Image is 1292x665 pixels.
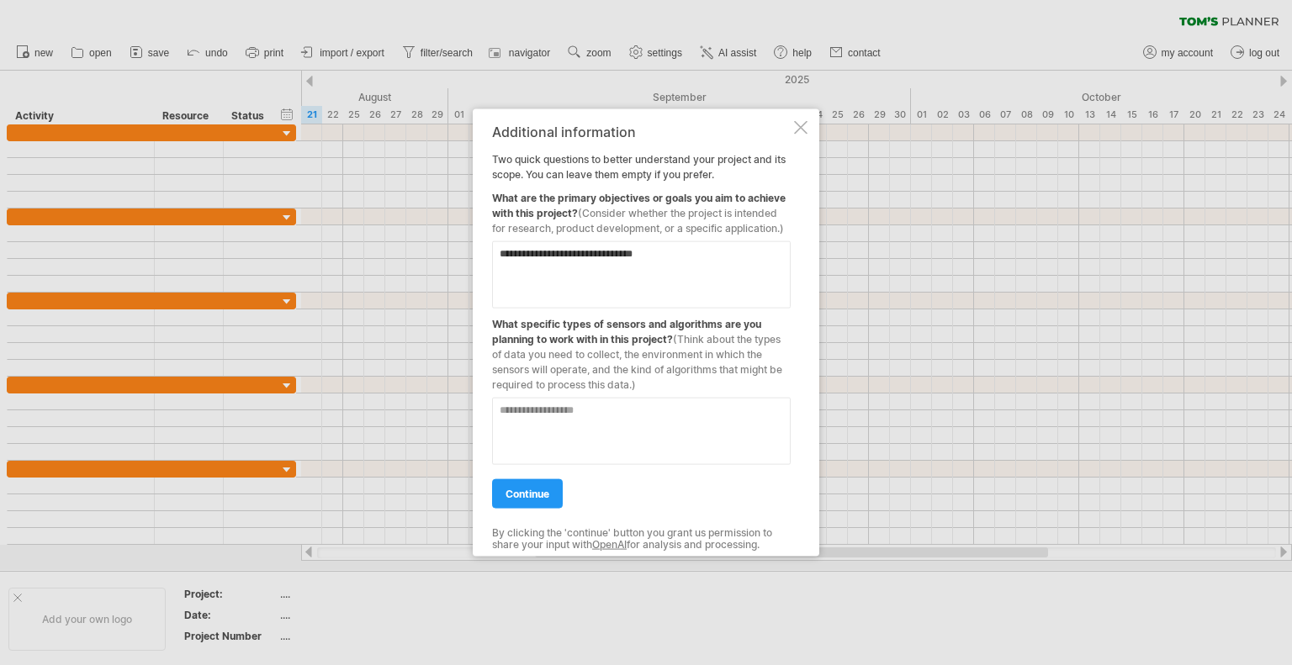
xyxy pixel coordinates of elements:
[492,124,791,139] div: Additional information
[492,182,791,235] div: What are the primary objectives or goals you aim to achieve with this project?
[492,308,791,392] div: What specific types of sensors and algorithms are you planning to work with in this project?
[592,538,627,551] a: OpenAI
[492,526,791,551] div: By clicking the 'continue' button you grant us permission to share your input with for analysis a...
[506,487,549,499] span: continue
[492,124,791,541] div: Two quick questions to better understand your project and its scope. You can leave them empty if ...
[492,206,784,234] span: (Consider whether the project is intended for research, product development, or a specific applic...
[492,478,563,508] a: continue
